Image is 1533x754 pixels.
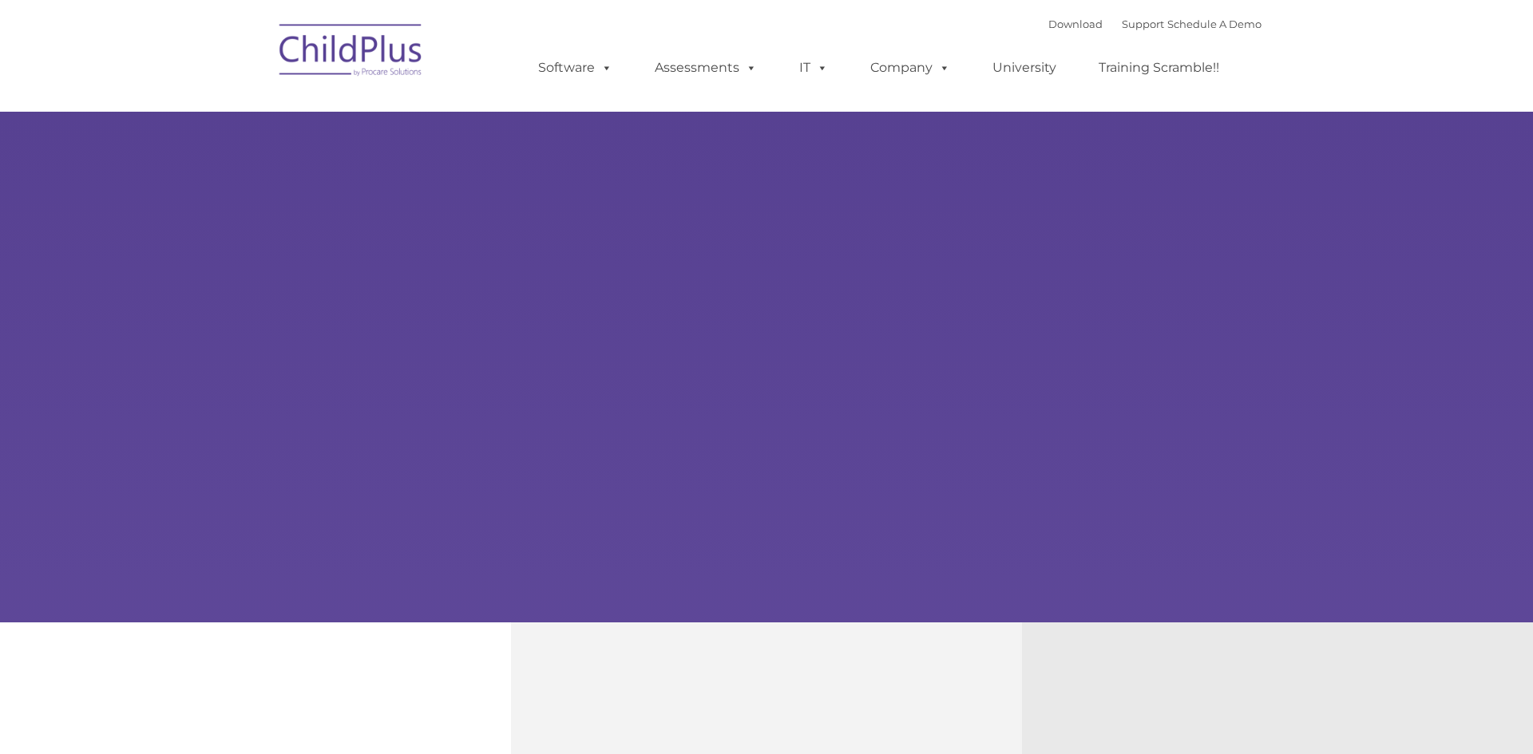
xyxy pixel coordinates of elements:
img: ChildPlus by Procare Solutions [271,13,431,93]
a: Support [1122,18,1164,30]
a: IT [783,52,844,84]
a: Training Scramble!! [1083,52,1235,84]
a: Download [1048,18,1103,30]
font: | [1048,18,1262,30]
a: Software [522,52,628,84]
a: University [976,52,1072,84]
a: Schedule A Demo [1167,18,1262,30]
a: Company [854,52,966,84]
a: Assessments [639,52,773,84]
